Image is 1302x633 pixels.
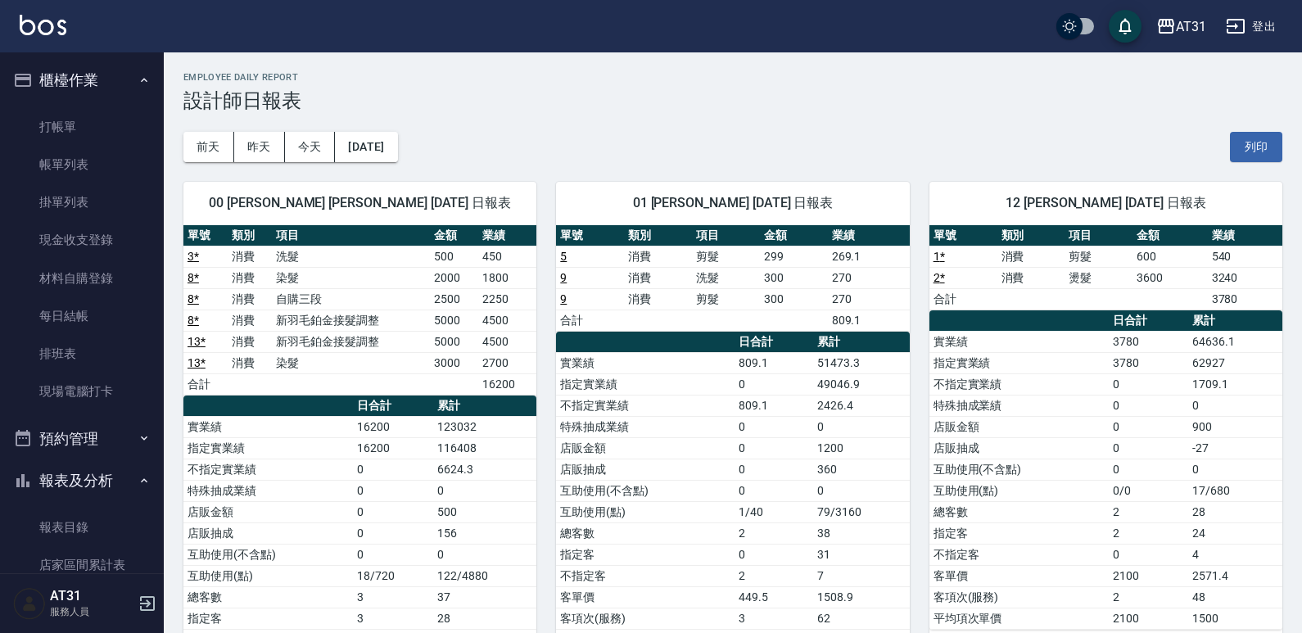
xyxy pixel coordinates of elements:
td: 消費 [228,288,272,310]
a: 掛單列表 [7,183,157,221]
td: 特殊抽成業績 [183,480,353,501]
td: 3 [735,608,813,629]
td: 16200 [478,373,536,395]
td: 指定實業績 [929,352,1109,373]
td: 0 [353,544,433,565]
td: 2700 [478,352,536,373]
button: 列印 [1230,132,1282,162]
h3: 設計師日報表 [183,89,1282,112]
td: 7 [813,565,910,586]
td: 300 [760,267,828,288]
td: 4500 [478,310,536,331]
td: 299 [760,246,828,267]
h2: Employee Daily Report [183,72,1282,83]
td: 64636.1 [1188,331,1282,352]
td: 0 [813,480,910,501]
td: 2571.4 [1188,565,1282,586]
td: 實業績 [183,416,353,437]
td: 互助使用(點) [556,501,735,522]
td: 店販金額 [556,437,735,459]
th: 類別 [624,225,692,246]
td: 48 [1188,586,1282,608]
th: 業績 [478,225,536,246]
td: 剪髮 [692,288,760,310]
td: 0 [353,459,433,480]
th: 單號 [556,225,624,246]
span: 01 [PERSON_NAME] [DATE] 日報表 [576,195,889,211]
td: 2500 [430,288,479,310]
th: 金額 [430,225,479,246]
td: 消費 [997,267,1065,288]
td: 特殊抽成業績 [556,416,735,437]
td: 0 [735,373,813,395]
button: 報表及分析 [7,459,157,502]
button: 前天 [183,132,234,162]
td: 51473.3 [813,352,910,373]
td: 0 [1109,395,1188,416]
td: 實業績 [929,331,1109,352]
td: 0 [735,459,813,480]
td: 0 [735,544,813,565]
td: 3 [353,586,433,608]
td: 互助使用(點) [183,565,353,586]
td: 5000 [430,331,479,352]
a: 報表目錄 [7,509,157,546]
td: 客單價 [556,586,735,608]
td: 客項次(服務) [929,586,1109,608]
table: a dense table [929,310,1282,630]
td: 2 [1109,501,1188,522]
td: 不指定實業績 [556,395,735,416]
table: a dense table [556,225,909,332]
td: 總客數 [556,522,735,544]
td: 2100 [1109,608,1188,629]
td: 28 [433,608,536,629]
div: AT31 [1176,16,1206,37]
td: 122/4880 [433,565,536,586]
td: 449.5 [735,586,813,608]
a: 材料自購登錄 [7,260,157,297]
a: 9 [560,271,567,284]
td: 62 [813,608,910,629]
a: 9 [560,292,567,305]
th: 業績 [1208,225,1282,246]
td: 0 [813,416,910,437]
td: 洗髮 [272,246,430,267]
td: 消費 [228,310,272,331]
td: 互助使用(不含點) [929,459,1109,480]
td: 28 [1188,501,1282,522]
td: 0 [1188,395,1282,416]
td: 156 [433,522,536,544]
th: 日合計 [353,396,433,417]
td: 4500 [478,331,536,352]
a: 打帳單 [7,108,157,146]
p: 服務人員 [50,604,133,619]
td: 不指定實業績 [929,373,1109,395]
td: 2 [735,522,813,544]
th: 類別 [997,225,1065,246]
td: 指定客 [183,608,353,629]
td: 合計 [556,310,624,331]
td: 3780 [1109,352,1188,373]
span: 12 [PERSON_NAME] [DATE] 日報表 [949,195,1263,211]
td: 互助使用(點) [929,480,1109,501]
td: 31 [813,544,910,565]
td: 300 [760,288,828,310]
td: 不指定客 [556,565,735,586]
td: 0/0 [1109,480,1188,501]
td: 店販金額 [929,416,1109,437]
td: 店販抽成 [929,437,1109,459]
td: 消費 [624,288,692,310]
td: 809.1 [735,395,813,416]
a: 現金收支登錄 [7,221,157,259]
td: 2426.4 [813,395,910,416]
th: 單號 [183,225,228,246]
td: 消費 [228,352,272,373]
td: 0 [735,480,813,501]
th: 單號 [929,225,997,246]
td: 0 [353,522,433,544]
td: 2100 [1109,565,1188,586]
td: 消費 [228,267,272,288]
td: -27 [1188,437,1282,459]
td: 1/40 [735,501,813,522]
td: 染髮 [272,267,430,288]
